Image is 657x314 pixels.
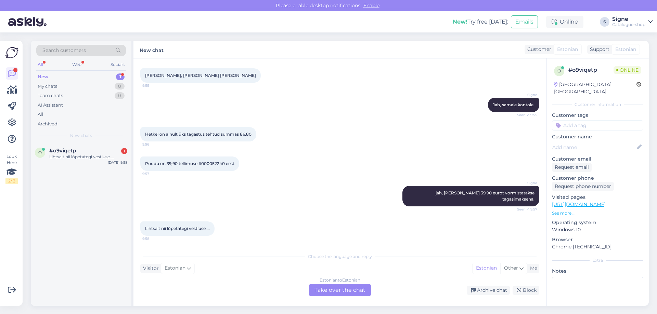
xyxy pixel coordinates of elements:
[49,154,127,160] div: Lihtsalt nii lõpetategi vestluse....
[552,236,643,243] p: Browser
[320,277,360,283] div: Estonian to Estonian
[552,268,643,275] p: Notes
[493,102,534,107] span: Jah, samale kontole.
[121,148,127,154] div: 1
[5,178,18,184] div: 2 / 3
[38,150,42,155] span: o
[140,265,159,272] div: Visitor
[512,92,537,97] span: Signe
[140,254,539,260] div: Choose the language and reply
[512,207,537,212] span: Seen ✓ 9:57
[552,182,614,191] div: Request phone number
[504,265,518,271] span: Other
[552,163,592,172] div: Request email
[568,66,614,74] div: # o9viqetp
[309,284,371,296] div: Take over the chat
[142,83,168,88] span: 9:55
[38,83,57,90] div: My chats
[116,73,125,80] div: 1
[557,68,561,73] span: o
[5,46,18,59] img: Askly Logo
[552,219,643,226] p: Operating system
[552,226,643,233] p: Windows 10
[145,161,234,166] span: Puudu on 39,90 tellimuse #000052240 eest
[38,73,48,80] div: New
[554,81,636,95] div: [GEOGRAPHIC_DATA], [GEOGRAPHIC_DATA]
[453,18,508,26] div: Try free [DATE]:
[552,201,606,207] a: [URL][DOMAIN_NAME]
[108,160,127,165] div: [DATE] 9:58
[142,142,168,147] span: 9:56
[512,180,537,186] span: Signe
[42,47,86,54] span: Search customers
[145,226,210,231] span: Lihtsalt nii lõpetategi vestluse....
[49,148,76,154] span: #o9viqetp
[612,16,645,22] div: Signe
[5,153,18,184] div: Look Here
[145,73,256,78] span: [PERSON_NAME], [PERSON_NAME] [PERSON_NAME]
[467,286,510,295] div: Archive chat
[552,257,643,263] div: Extra
[557,46,578,53] span: Estonian
[552,112,643,119] p: Customer tags
[38,111,43,118] div: All
[552,101,643,108] div: Customer information
[552,133,643,140] p: Customer name
[165,264,185,272] span: Estonian
[453,18,467,25] b: New!
[546,16,583,28] div: Online
[525,46,551,53] div: Customer
[71,60,83,69] div: Web
[587,46,609,53] div: Support
[70,133,92,139] span: New chats
[511,15,538,28] button: Emails
[36,60,44,69] div: All
[552,120,643,131] input: Add a tag
[552,144,635,151] input: Add name
[612,22,645,27] div: Catalogue-shop
[142,171,168,176] span: 9:57
[436,190,536,202] span: jah, [PERSON_NAME] 39,90 eurot vormistatakse tagasimaksena.
[140,45,164,54] label: New chat
[145,132,252,137] span: Hetkel on ainult üks tagastus tehtud summas 86,80
[552,194,643,201] p: Visited pages
[615,46,636,53] span: Estonian
[552,210,643,216] p: See more ...
[614,66,641,74] span: Online
[109,60,126,69] div: Socials
[38,121,57,127] div: Archived
[512,112,537,118] span: Seen ✓ 9:55
[612,16,653,27] a: SigneCatalogue-shop
[600,17,609,27] div: S
[473,263,500,273] div: Estonian
[552,155,643,163] p: Customer email
[115,92,125,99] div: 0
[115,83,125,90] div: 0
[513,286,539,295] div: Block
[142,236,168,241] span: 9:58
[361,2,382,9] span: Enable
[38,92,63,99] div: Team chats
[527,265,537,272] div: Me
[38,102,63,109] div: AI Assistant
[552,243,643,250] p: Chrome [TECHNICAL_ID]
[552,175,643,182] p: Customer phone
